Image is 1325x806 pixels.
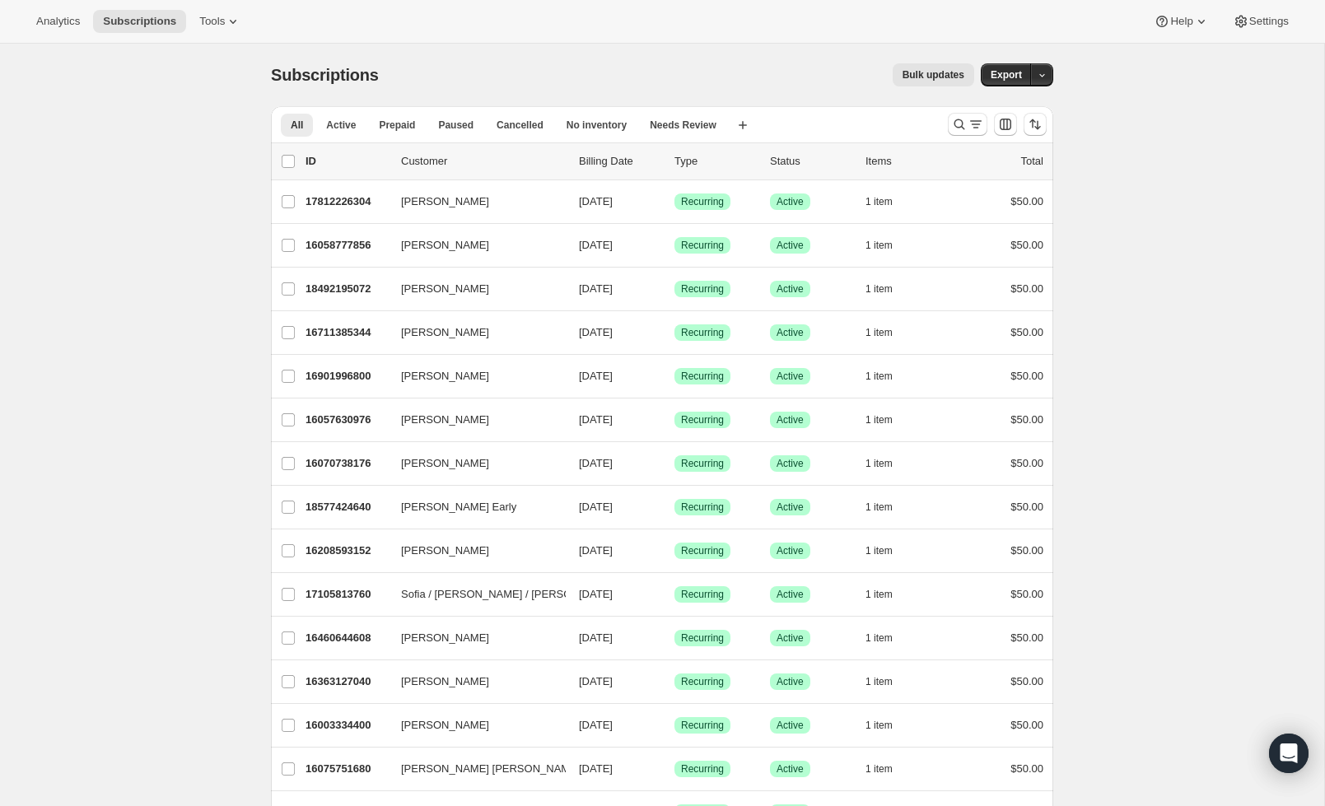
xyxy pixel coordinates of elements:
[579,457,613,469] span: [DATE]
[865,501,893,514] span: 1 item
[306,153,1043,170] div: IDCustomerBilling DateTypeStatusItemsTotal
[681,413,724,426] span: Recurring
[579,719,613,731] span: [DATE]
[401,586,619,603] span: Sofia / [PERSON_NAME] / [PERSON_NAME]
[681,762,724,776] span: Recurring
[865,719,893,732] span: 1 item
[306,496,1043,519] div: 18577424640[PERSON_NAME] Early[DATE]SuccessRecurringSuccessActive1 item$50.00
[770,153,852,170] p: Status
[1269,734,1309,773] div: Open Intercom Messenger
[681,326,724,339] span: Recurring
[379,119,415,132] span: Prepaid
[391,276,556,302] button: [PERSON_NAME]
[865,321,911,344] button: 1 item
[306,499,388,515] p: 18577424640
[865,762,893,776] span: 1 item
[271,66,379,84] span: Subscriptions
[306,586,388,603] p: 17105813760
[777,501,804,514] span: Active
[401,193,489,210] span: [PERSON_NAME]
[865,239,893,252] span: 1 item
[777,544,804,557] span: Active
[893,63,974,86] button: Bulk updates
[93,10,186,33] button: Subscriptions
[681,675,724,688] span: Recurring
[306,408,1043,431] div: 16057630976[PERSON_NAME][DATE]SuccessRecurringSuccessActive1 item$50.00
[865,539,911,562] button: 1 item
[401,761,580,777] span: [PERSON_NAME] [PERSON_NAME]
[306,714,1043,737] div: 16003334400[PERSON_NAME][DATE]SuccessRecurringSuccessActive1 item$50.00
[579,239,613,251] span: [DATE]
[579,544,613,557] span: [DATE]
[306,583,1043,606] div: 17105813760Sofia / [PERSON_NAME] / [PERSON_NAME][DATE]SuccessRecurringSuccessActive1 item$50.00
[306,717,388,734] p: 16003334400
[1010,762,1043,775] span: $50.00
[650,119,716,132] span: Needs Review
[579,631,613,644] span: [DATE]
[681,588,724,601] span: Recurring
[948,113,987,136] button: Search and filter results
[777,326,804,339] span: Active
[401,717,489,734] span: [PERSON_NAME]
[306,539,1043,562] div: 16208593152[PERSON_NAME][DATE]SuccessRecurringSuccessActive1 item$50.00
[306,455,388,472] p: 16070738176
[777,282,804,296] span: Active
[1010,413,1043,426] span: $50.00
[1170,15,1192,28] span: Help
[981,63,1032,86] button: Export
[103,15,176,28] span: Subscriptions
[391,625,556,651] button: [PERSON_NAME]
[391,189,556,215] button: [PERSON_NAME]
[865,408,911,431] button: 1 item
[306,237,388,254] p: 16058777856
[777,370,804,383] span: Active
[306,324,388,341] p: 16711385344
[391,232,556,259] button: [PERSON_NAME]
[865,365,911,388] button: 1 item
[1010,631,1043,644] span: $50.00
[306,673,388,690] p: 16363127040
[326,119,356,132] span: Active
[306,761,388,777] p: 16075751680
[1010,544,1043,557] span: $50.00
[306,452,1043,475] div: 16070738176[PERSON_NAME][DATE]SuccessRecurringSuccessActive1 item$50.00
[401,237,489,254] span: [PERSON_NAME]
[865,413,893,426] span: 1 item
[1010,239,1043,251] span: $50.00
[391,319,556,346] button: [PERSON_NAME]
[777,762,804,776] span: Active
[579,675,613,687] span: [DATE]
[777,631,804,645] span: Active
[865,153,948,170] div: Items
[306,277,1043,301] div: 18492195072[PERSON_NAME][DATE]SuccessRecurringSuccessActive1 item$50.00
[306,190,1043,213] div: 17812226304[PERSON_NAME][DATE]SuccessRecurringSuccessActive1 item$50.00
[401,153,566,170] p: Customer
[865,757,911,780] button: 1 item
[401,499,516,515] span: [PERSON_NAME] Early
[865,277,911,301] button: 1 item
[579,282,613,295] span: [DATE]
[994,113,1017,136] button: Customize table column order and visibility
[579,195,613,207] span: [DATE]
[865,714,911,737] button: 1 item
[865,234,911,257] button: 1 item
[865,326,893,339] span: 1 item
[777,195,804,208] span: Active
[391,363,556,389] button: [PERSON_NAME]
[903,68,964,82] span: Bulk updates
[777,413,804,426] span: Active
[567,119,627,132] span: No inventory
[865,496,911,519] button: 1 item
[401,368,489,384] span: [PERSON_NAME]
[865,282,893,296] span: 1 item
[401,455,489,472] span: [PERSON_NAME]
[1010,282,1043,295] span: $50.00
[681,282,724,296] span: Recurring
[438,119,474,132] span: Paused
[1249,15,1289,28] span: Settings
[1010,195,1043,207] span: $50.00
[391,407,556,433] button: [PERSON_NAME]
[777,719,804,732] span: Active
[306,670,1043,693] div: 16363127040[PERSON_NAME][DATE]SuccessRecurringSuccessActive1 item$50.00
[865,588,893,601] span: 1 item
